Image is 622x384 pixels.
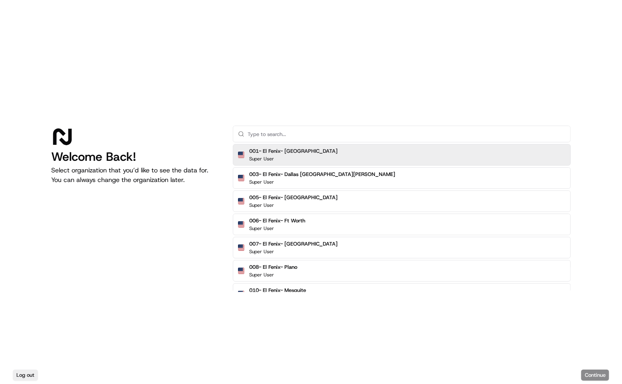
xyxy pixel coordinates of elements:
[249,264,297,271] h2: 008- El Fenix- Plano
[13,370,38,381] button: Log out
[249,240,338,248] h2: 007- El Fenix- [GEOGRAPHIC_DATA]
[249,272,274,278] p: Super User
[248,126,566,142] input: Type to search...
[238,175,244,181] img: Flag of us
[249,148,338,155] h2: 001- El Fenix- [GEOGRAPHIC_DATA]
[249,179,274,185] p: Super User
[249,171,395,178] h2: 003- El Fenix- Dallas [GEOGRAPHIC_DATA][PERSON_NAME]
[249,287,306,294] h2: 010- El Fenix- Mesquite
[249,202,274,208] p: Super User
[238,268,244,274] img: Flag of us
[249,194,338,201] h2: 005- El Fenix- [GEOGRAPHIC_DATA]
[249,217,305,224] h2: 006- El Fenix- Ft Worth
[238,152,244,158] img: Flag of us
[249,156,274,162] p: Super User
[249,225,274,232] p: Super User
[238,244,244,251] img: Flag of us
[238,198,244,204] img: Flag of us
[249,248,274,255] p: Super User
[51,150,220,164] h1: Welcome Back!
[51,166,220,185] p: Select organization that you’d like to see the data for. You can always change the organization l...
[238,291,244,297] img: Flag of us
[238,221,244,228] img: Flag of us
